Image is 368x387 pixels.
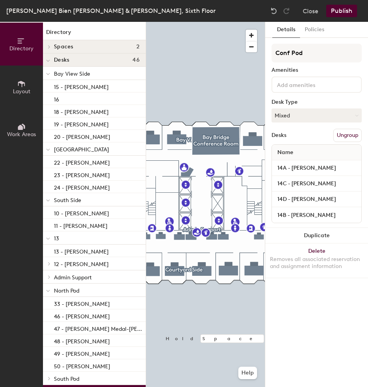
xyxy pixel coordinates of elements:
p: 48 - [PERSON_NAME] [54,336,110,345]
div: [PERSON_NAME] Bien [PERSON_NAME] & [PERSON_NAME], Sixth Floor [6,6,216,16]
p: 10 - [PERSON_NAME] [54,208,109,217]
p: 50 - [PERSON_NAME] [54,361,110,370]
span: Desks [54,57,69,63]
button: Details [272,22,300,38]
span: Admin Support [54,274,92,281]
p: 16 [54,94,59,103]
p: 20 - [PERSON_NAME] [54,131,110,140]
p: 33 - [PERSON_NAME] [54,298,110,307]
button: Help [238,367,257,379]
img: Undo [270,7,278,15]
span: [GEOGRAPHIC_DATA] [54,146,109,153]
p: 13 - [PERSON_NAME] [54,246,109,255]
h1: Directory [43,28,146,40]
span: Spaces [54,44,73,50]
span: 13 [54,235,59,242]
span: 2 [136,44,139,50]
span: Work Areas [7,131,36,138]
p: 23 - [PERSON_NAME] [54,170,110,179]
input: Add amenities [275,80,346,89]
div: Removes all associated reservation and assignment information [270,256,363,270]
span: 12 - [PERSON_NAME] [54,261,109,268]
p: 22 - [PERSON_NAME] [54,157,110,166]
p: 15 - [PERSON_NAME] [54,82,109,91]
p: 49 - [PERSON_NAME] [54,348,110,357]
span: South Pod [54,376,79,382]
p: 11 - [PERSON_NAME] [54,220,107,229]
button: Policies [300,22,329,38]
input: Unnamed desk [273,163,360,174]
p: 19 - [PERSON_NAME] [54,119,109,128]
span: Name [273,146,297,160]
div: Desk Type [272,99,362,105]
button: Mixed [272,108,362,122]
input: Unnamed desk [273,209,360,220]
button: Duplicate [265,228,368,243]
button: Publish [326,5,357,17]
button: Ungroup [333,129,362,142]
span: Directory [9,45,34,52]
span: Layout [13,88,30,95]
input: Unnamed desk [273,194,360,205]
input: Unnamed desk [273,178,360,189]
p: 24 - [PERSON_NAME] [54,182,110,191]
img: Redo [282,7,290,15]
button: DeleteRemoves all associated reservation and assignment information [265,243,368,278]
button: Close [303,5,318,17]
p: 46 - [PERSON_NAME] [54,311,110,320]
div: Amenities [272,67,362,73]
span: North Pod [54,288,79,294]
p: 47 - [PERSON_NAME] Medal-[PERSON_NAME] [54,323,144,332]
p: 18 - [PERSON_NAME] [54,107,109,115]
span: Bay View Side [54,71,90,77]
div: Desks [272,132,286,138]
span: 46 [132,57,139,63]
span: South Side [54,197,81,204]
